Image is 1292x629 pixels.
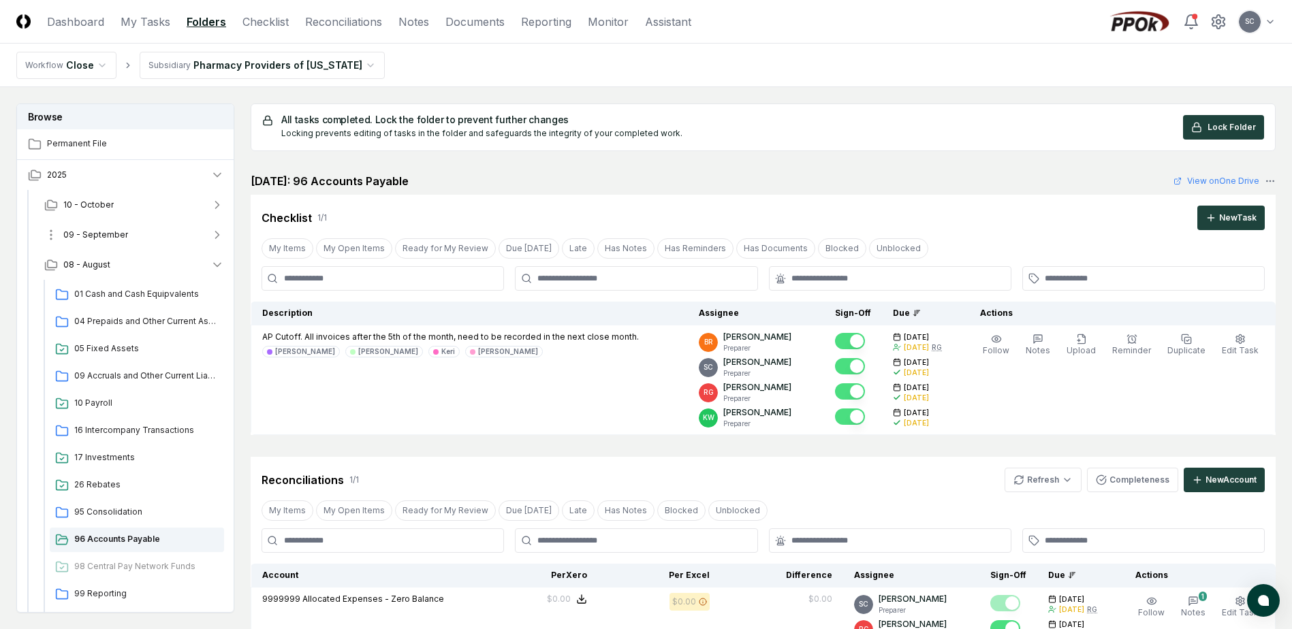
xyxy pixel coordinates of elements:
div: 1 / 1 [317,212,327,224]
a: My Tasks [121,14,170,30]
div: [DATE] [904,342,929,353]
span: [DATE] [904,357,929,368]
p: [PERSON_NAME] [879,593,947,605]
img: Logo [16,14,31,29]
th: Sign-Off [979,564,1037,587]
button: Blocked [657,500,706,521]
th: Assignee [688,302,824,325]
span: Permanent File [47,138,224,150]
span: 08 - August [63,259,110,271]
th: Description [251,302,689,325]
span: 09 Accruals and Other Current Liabilities [74,370,219,382]
button: Upload [1064,331,1099,359]
a: View onOne Drive [1173,175,1259,187]
div: [DATE] [904,368,929,378]
span: BR [704,337,713,347]
button: Edit Task [1219,593,1261,622]
div: Subsidiary [148,59,191,71]
button: Reminder [1109,331,1154,359]
span: 95 Consolidation [74,506,219,518]
span: Upload [1067,345,1096,355]
a: 26 Rebates [50,473,224,498]
div: 1 / 1 [349,474,359,486]
div: [DATE] [904,418,929,428]
div: RG [932,342,942,353]
a: Folders [187,14,226,30]
span: SC [859,599,868,609]
button: Mark complete [835,358,865,374]
button: Has Reminders [657,238,734,259]
a: 01 Cash and Cash Equipvalents [50,283,224,307]
a: 09 Accruals and Other Current Liabilities [50,364,224,389]
button: My Items [262,238,313,259]
p: [PERSON_NAME] [723,381,791,393]
button: $0.00 [547,593,587,605]
div: $0.00 [672,596,696,608]
a: 05 Fixed Assets [50,337,224,361]
button: My Open Items [316,238,392,259]
button: 08 - August [33,250,235,280]
th: Per Xero [475,564,598,587]
span: 09 - September [63,229,128,241]
span: 2025 [47,169,67,181]
span: Notes [1181,607,1206,617]
a: Permanent File [17,129,235,159]
button: Mark complete [990,595,1020,611]
p: Preparer [879,605,947,615]
img: PPOk logo [1107,11,1172,33]
span: SC [1245,16,1255,27]
a: Monitor [588,14,629,30]
p: Preparer [723,419,791,429]
div: [DATE] [1059,604,1084,615]
button: 09 - September [33,220,235,250]
span: KW [703,413,714,423]
div: Locking prevents editing of tasks in the folder and safeguards the integrity of your completed work. [281,127,682,140]
a: 16 Intercompany Transactions [50,419,224,443]
div: Due [1048,569,1103,581]
span: 05 Fixed Assets [74,342,219,355]
button: Due Today [499,238,559,259]
span: Notes [1026,345,1050,355]
span: SC [704,362,713,372]
h3: Browse [17,104,234,129]
div: Keri [441,346,455,357]
th: Sign-Off [824,302,882,325]
button: Unblocked [869,238,928,259]
p: [PERSON_NAME] [723,356,791,368]
button: Follow [1135,593,1167,622]
a: Checklist [242,14,289,30]
a: Dashboard [47,14,104,30]
span: 04 Prepaids and Other Current Assets [74,315,219,327]
button: Refresh [1005,468,1082,492]
span: Reminder [1112,345,1151,355]
span: [DATE] [904,332,929,342]
div: Actions [1124,569,1265,581]
button: Mark complete [835,408,865,425]
span: 10 Payroll [74,397,219,409]
button: Duplicate [1165,331,1208,359]
button: Completeness [1087,468,1178,492]
button: Mark complete [835,383,865,400]
button: Unblocked [708,500,768,521]
button: SC [1238,10,1262,34]
p: AP Cutoff. All invoices after the 5th of the month, need to be recorded in the next close month. [262,331,639,343]
a: 95 Consolidation [50,500,224,525]
button: Late [562,500,595,521]
a: 98 Central Pay Network Funds [50,555,224,579]
button: 2025 [17,160,235,190]
p: Preparer [723,393,791,404]
button: Has Notes [597,238,655,259]
p: Preparer [723,343,791,353]
button: 10 - October [33,190,235,220]
span: Follow [1138,607,1165,617]
button: Ready for My Review [395,238,496,259]
span: [DATE] [904,383,929,393]
th: Assignee [843,564,979,587]
span: Edit Task [1222,607,1259,617]
a: 04 Prepaids and Other Current Assets [50,310,224,334]
div: 1 [1199,592,1207,601]
button: My Open Items [316,500,392,521]
span: 96 Accounts Payable [74,533,219,545]
span: Edit Task [1222,345,1259,355]
button: Late [562,238,595,259]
